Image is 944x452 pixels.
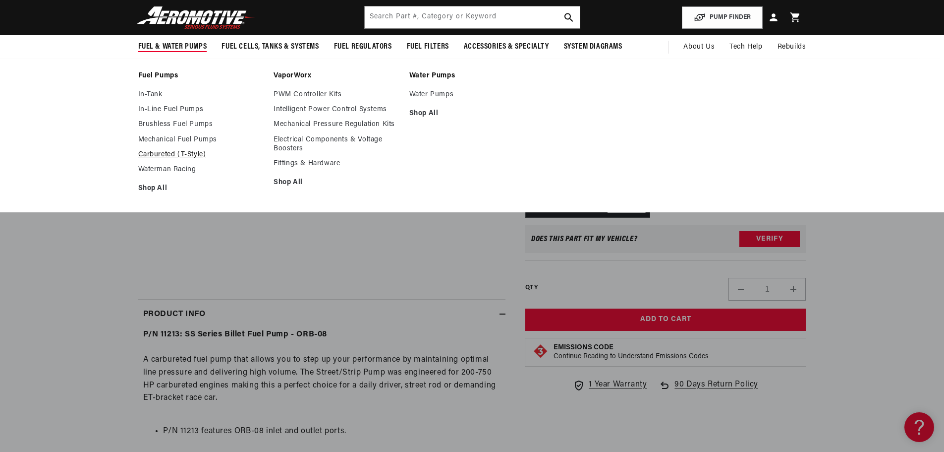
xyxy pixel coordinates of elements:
[739,231,800,247] button: Verify
[556,35,630,59] summary: System Diagrams
[138,300,505,329] summary: Product Info
[409,71,535,80] a: Water Pumps
[659,378,758,401] a: 90 Days Return Policy
[163,425,500,438] li: P/N 11213 features ORB-08 inlet and outlet ports.
[138,90,264,99] a: In-Tank
[589,378,647,391] span: 1 Year Warranty
[138,184,264,193] a: Shop All
[558,6,580,28] button: search button
[399,35,456,59] summary: Fuel Filters
[564,42,622,52] span: System Diagrams
[533,343,549,359] img: Emissions code
[676,35,722,59] a: About Us
[409,109,535,118] a: Shop All
[131,35,215,59] summary: Fuel & Water Pumps
[531,235,638,243] div: Does This part fit My vehicle?
[365,6,580,28] input: Search by Part Number, Category or Keyword
[554,343,613,351] strong: Emissions Code
[464,42,549,52] span: Accessories & Specialty
[143,330,328,338] strong: P/N 11213: SS Series Billet Fuel Pump - ORB-08
[274,178,399,187] a: Shop All
[407,42,449,52] span: Fuel Filters
[274,120,399,129] a: Mechanical Pressure Regulation Kits
[274,90,399,99] a: PWM Controller Kits
[138,165,264,174] a: Waterman Racing
[138,135,264,144] a: Mechanical Fuel Pumps
[274,71,399,80] a: VaporWorx
[729,42,762,53] span: Tech Help
[138,42,207,52] span: Fuel & Water Pumps
[456,35,556,59] summary: Accessories & Specialty
[674,378,758,401] span: 90 Days Return Policy
[143,308,206,321] h2: Product Info
[525,283,538,292] label: QTY
[214,35,326,59] summary: Fuel Cells, Tanks & Systems
[683,43,715,51] span: About Us
[334,42,392,52] span: Fuel Regulators
[138,71,264,80] a: Fuel Pumps
[138,120,264,129] a: Brushless Fuel Pumps
[327,35,399,59] summary: Fuel Regulators
[573,378,647,391] a: 1 Year Warranty
[554,352,709,361] p: Continue Reading to Understand Emissions Codes
[608,206,646,214] a: Learn more
[274,159,399,168] a: Fittings & Hardware
[134,6,258,29] img: Aeromotive
[525,309,806,331] button: Add to Cart
[138,150,264,159] a: Carbureted (T-Style)
[777,42,806,53] span: Rebuilds
[409,90,535,99] a: Water Pumps
[138,105,264,114] a: In-Line Fuel Pumps
[770,35,814,59] summary: Rebuilds
[682,6,763,29] button: PUMP FINDER
[274,105,399,114] a: Intelligent Power Control Systems
[722,35,770,59] summary: Tech Help
[554,343,709,361] button: Emissions CodeContinue Reading to Understand Emissions Codes
[222,42,319,52] span: Fuel Cells, Tanks & Systems
[274,135,399,153] a: Electrical Components & Voltage Boosters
